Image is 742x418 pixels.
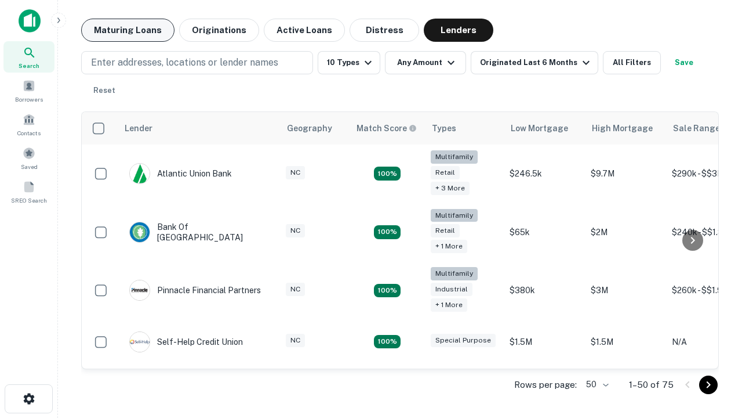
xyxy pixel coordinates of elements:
div: NC [286,166,305,179]
td: $1.5M [585,320,666,364]
th: Types [425,112,504,145]
th: Geography [280,112,350,145]
div: Matching Properties: 11, hasApolloMatch: undefined [374,335,401,349]
th: Capitalize uses an advanced AI algorithm to match your search with the best lender. The match sco... [350,112,425,145]
td: $3M [585,261,666,320]
span: Saved [21,162,38,171]
button: All Filters [603,51,661,74]
button: Save your search to get updates of matches that match your search criteria. [665,51,703,74]
td: $1.5M [504,320,585,364]
img: capitalize-icon.png [19,9,41,33]
a: Contacts [3,109,54,140]
div: Capitalize uses an advanced AI algorithm to match your search with the best lender. The match sco... [357,122,417,135]
div: Industrial [431,283,472,296]
img: picture [130,164,150,183]
td: $65k [504,203,585,262]
div: High Mortgage [592,121,653,135]
a: Search [3,41,54,73]
div: Multifamily [431,150,478,164]
img: picture [130,280,150,300]
p: Enter addresses, locations or lender names [91,56,278,70]
div: Multifamily [431,209,478,222]
th: High Mortgage [585,112,666,145]
div: NC [286,224,305,237]
button: Any Amount [385,51,466,74]
div: Atlantic Union Bank [129,163,232,184]
td: $380k [504,261,585,320]
div: Retail [431,224,460,237]
div: Sale Range [673,121,720,135]
span: Borrowers [15,95,43,104]
span: Contacts [17,128,41,138]
p: 1–50 of 75 [629,378,674,392]
div: Originated Last 6 Months [480,56,593,70]
span: Search [19,61,39,70]
div: + 3 more [431,182,470,195]
div: Matching Properties: 17, hasApolloMatch: undefined [374,225,401,239]
h6: Match Score [357,122,414,135]
button: Distress [350,19,419,42]
div: Matching Properties: 13, hasApolloMatch: undefined [374,284,401,298]
p: Rows per page: [514,378,577,392]
button: 10 Types [318,51,380,74]
div: + 1 more [431,298,467,312]
a: Borrowers [3,75,54,106]
div: NC [286,334,305,347]
div: NC [286,283,305,296]
div: Multifamily [431,267,478,280]
div: + 1 more [431,240,467,253]
div: Retail [431,166,460,179]
span: SREO Search [11,196,47,205]
button: Lenders [424,19,493,42]
div: Matching Properties: 10, hasApolloMatch: undefined [374,167,401,181]
a: Saved [3,142,54,174]
button: Enter addresses, locations or lender names [81,51,313,74]
div: Bank Of [GEOGRAPHIC_DATA] [129,222,268,243]
iframe: Chat Widget [684,325,742,381]
td: $2M [585,203,666,262]
button: Active Loans [264,19,345,42]
div: 50 [581,376,610,393]
th: Low Mortgage [504,112,585,145]
div: Pinnacle Financial Partners [129,280,261,301]
td: $9.7M [585,145,666,203]
button: Go to next page [699,376,718,394]
div: Geography [287,121,332,135]
button: Originated Last 6 Months [471,51,598,74]
div: Special Purpose [431,334,496,347]
button: Reset [86,79,123,102]
div: Lender [125,121,152,135]
a: SREO Search [3,176,54,207]
th: Lender [118,112,280,145]
div: Types [432,121,456,135]
img: picture [130,222,150,242]
img: picture [130,332,150,352]
div: Self-help Credit Union [129,331,243,352]
button: Maturing Loans [81,19,174,42]
td: $246.5k [504,145,585,203]
button: Originations [179,19,259,42]
div: Low Mortgage [511,121,568,135]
